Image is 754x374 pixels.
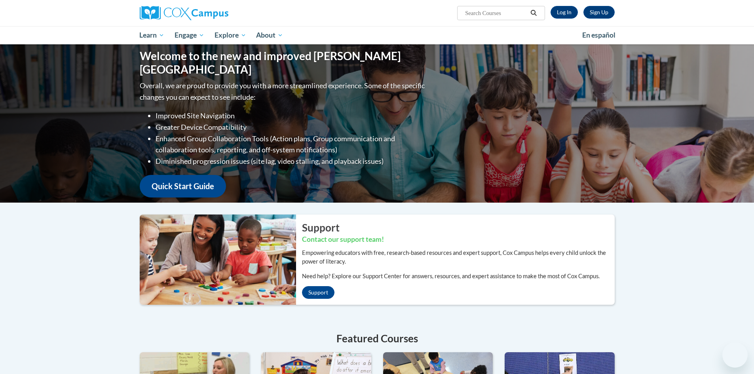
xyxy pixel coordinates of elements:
[722,342,748,368] iframe: Button to launch messaging window
[256,30,283,40] span: About
[302,286,334,299] a: Support
[140,49,427,76] h1: Welcome to the new and improved [PERSON_NAME][GEOGRAPHIC_DATA]
[135,26,170,44] a: Learn
[156,133,427,156] li: Enhanced Group Collaboration Tools (Action plans, Group communication and collaboration tools, re...
[128,26,627,44] div: Main menu
[464,8,528,18] input: Search Courses
[156,156,427,167] li: Diminished progression issues (site lag, video stalling, and playback issues)
[528,8,539,18] button: Search
[302,235,615,245] h3: Contact our support team!
[156,122,427,133] li: Greater Device Compatibility
[140,175,226,197] a: Quick Start Guide
[175,30,204,40] span: Engage
[302,249,615,266] p: Empowering educators with free, research-based resources and expert support, Cox Campus helps eve...
[134,215,296,305] img: ...
[139,30,164,40] span: Learn
[577,27,621,44] a: En español
[156,110,427,122] li: Improved Site Navigation
[215,30,246,40] span: Explore
[169,26,209,44] a: Engage
[582,31,615,39] span: En español
[251,26,288,44] a: About
[140,6,290,20] a: Cox Campus
[140,6,228,20] img: Cox Campus
[140,331,615,346] h4: Featured Courses
[583,6,615,19] a: Register
[140,80,427,103] p: Overall, we are proud to provide you with a more streamlined experience. Some of the specific cha...
[302,220,615,235] h2: Support
[302,272,615,281] p: Need help? Explore our Support Center for answers, resources, and expert assistance to make the m...
[551,6,578,19] a: Log In
[209,26,251,44] a: Explore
